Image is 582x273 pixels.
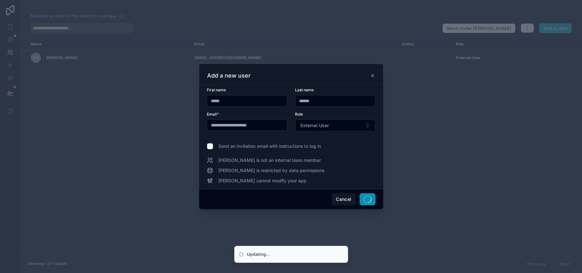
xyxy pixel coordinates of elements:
span: [PERSON_NAME] is restricted by data permissions [218,167,324,174]
span: Email [207,112,217,117]
span: Last name [295,87,314,92]
span: External User [300,122,329,129]
input: Send an invitation email with instructions to log in [207,143,213,149]
h3: Add a new user [207,72,251,80]
span: [PERSON_NAME] is not an internal team member [218,157,321,163]
button: Cancel [332,193,355,205]
span: First name [207,87,226,92]
span: Send an invitation email with instructions to log in [218,143,321,149]
button: Select Button [295,119,376,132]
span: Role [295,112,303,117]
span: [PERSON_NAME] cannot modify your app [218,178,307,184]
div: Updating... [247,251,270,258]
